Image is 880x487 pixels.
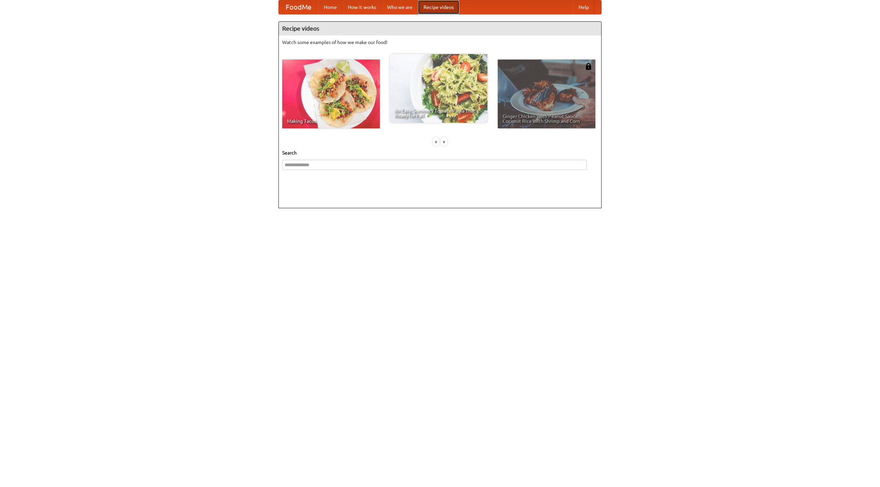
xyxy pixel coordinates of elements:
h4: Recipe videos [279,22,601,35]
div: « [433,137,439,146]
img: 483408.png [585,63,592,70]
a: Home [318,0,342,14]
span: Making Tacos [287,119,375,124]
a: How it works [342,0,382,14]
p: Watch some examples of how we make our food! [282,39,598,46]
div: » [441,137,447,146]
span: An Easy, Summery Tomato Pasta That's Ready for Fall [395,108,483,118]
a: Making Tacos [282,60,380,128]
a: FoodMe [279,0,318,14]
a: Help [573,0,594,14]
h5: Search [282,149,598,156]
a: An Easy, Summery Tomato Pasta That's Ready for Fall [390,54,487,123]
a: Who we are [382,0,418,14]
a: Recipe videos [418,0,459,14]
